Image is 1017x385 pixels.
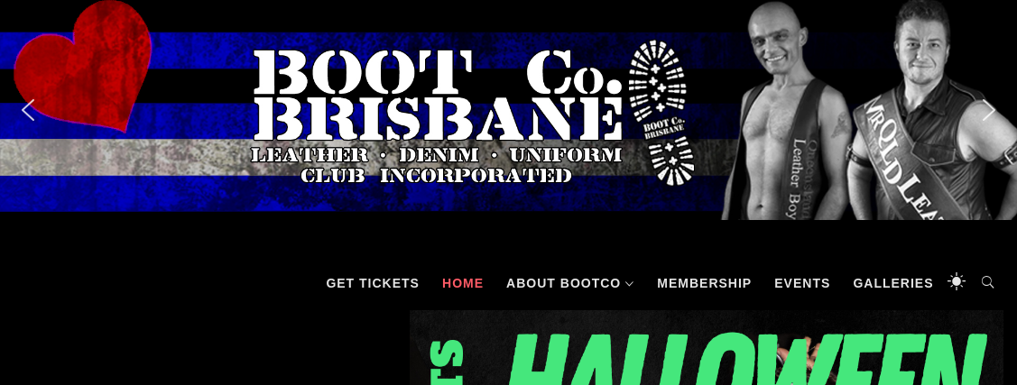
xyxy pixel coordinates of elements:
img: next arrow [975,96,1003,124]
img: previous arrow [14,96,42,124]
a: Home [433,256,493,310]
a: GET TICKETS [317,256,429,310]
a: Events [765,256,839,310]
a: Membership [648,256,761,310]
a: Galleries [844,256,942,310]
a: About BootCo [497,256,643,310]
